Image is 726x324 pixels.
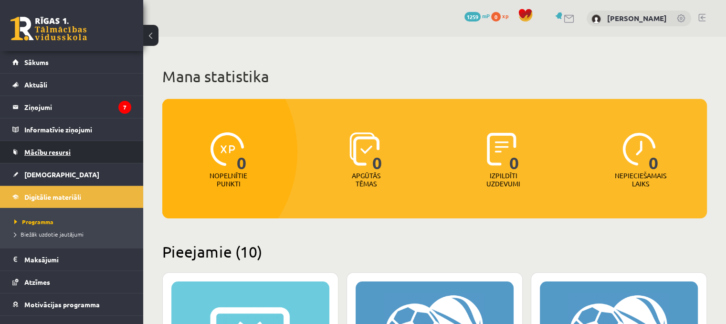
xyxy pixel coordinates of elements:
legend: Informatīvie ziņojumi [24,119,131,140]
a: [DEMOGRAPHIC_DATA] [12,163,131,185]
h2: Pieejamie (10) [162,242,707,261]
img: icon-xp-0682a9bc20223a9ccc6f5883a126b849a74cddfe5390d2b41b4391c66f2066e7.svg [210,132,244,166]
a: Aktuāli [12,74,131,96]
a: Digitālie materiāli [12,186,131,208]
span: Sākums [24,58,49,66]
p: Apgūtās tēmas [347,172,385,188]
span: Atzīmes [24,278,50,286]
a: Motivācijas programma [12,293,131,315]
span: Mācību resursi [24,148,71,156]
a: 1259 mP [464,12,490,20]
a: Sākums [12,51,131,73]
span: 1259 [464,12,481,22]
p: Izpildīti uzdevumi [484,172,522,188]
a: Rīgas 1. Tālmācības vidusskola [11,17,87,41]
span: Aktuāli [24,80,47,89]
span: mP [482,12,490,20]
span: 0 [372,132,382,172]
span: 0 [237,132,247,172]
a: [PERSON_NAME] [607,13,667,23]
p: Nopelnītie punkti [210,172,247,188]
a: Mācību resursi [12,141,131,163]
i: 7 [118,101,131,114]
span: 0 [509,132,519,172]
a: Maksājumi [12,248,131,270]
legend: Ziņojumi [24,96,131,118]
p: Nepieciešamais laiks [615,172,666,188]
a: Biežāk uzdotie jautājumi [14,230,134,238]
a: 0 xp [491,12,513,20]
span: 0 [649,132,659,172]
a: Informatīvie ziņojumi [12,119,131,140]
img: icon-clock-7be60019b62300814b6bd22b8e044499b485619524d84068768e800edab66f18.svg [622,132,656,166]
span: Digitālie materiāli [24,193,81,201]
img: icon-learned-topics-4a711ccc23c960034f471b6e78daf4a3bad4a20eaf4de84257b87e66633f6470.svg [349,132,379,166]
span: xp [502,12,508,20]
span: Programma [14,218,53,226]
a: Programma [14,217,134,226]
img: icon-completed-tasks-ad58ae20a441b2904462921112bc710f1caf180af7a3daa7317a5a94f2d26646.svg [487,132,516,166]
img: Daniela Ļubomirska [591,14,601,24]
span: 0 [491,12,501,22]
a: Ziņojumi7 [12,96,131,118]
span: [DEMOGRAPHIC_DATA] [24,170,99,179]
a: Atzīmes [12,271,131,293]
h1: Mana statistika [162,67,707,86]
legend: Maksājumi [24,248,131,270]
span: Motivācijas programma [24,300,100,309]
span: Biežāk uzdotie jautājumi [14,230,84,238]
